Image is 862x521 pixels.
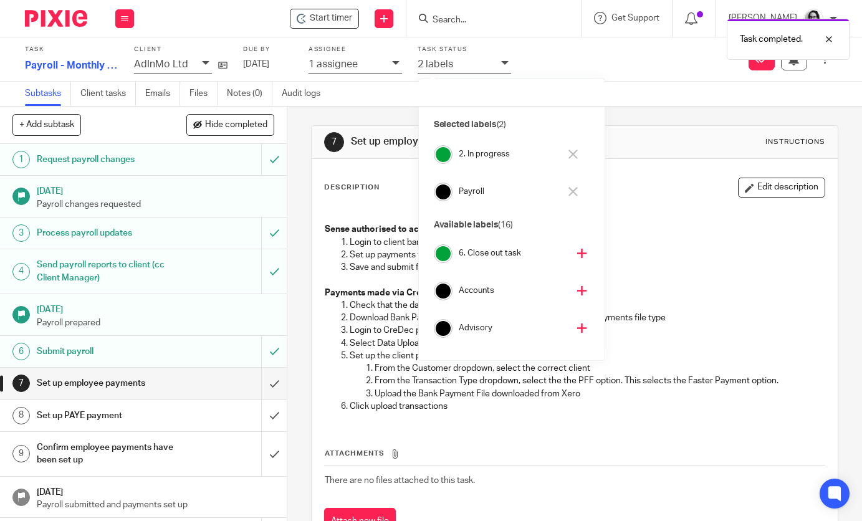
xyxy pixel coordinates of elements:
p: Description [324,183,380,193]
label: Client [134,45,227,54]
p: Save and submit for authorisation by client [350,261,824,274]
h1: Send payroll reports to client (cc Client Manager) [37,256,178,287]
span: Attachments [325,450,385,457]
a: Audit logs [282,82,330,106]
p: Set up payments to employees based on approved payroll [350,249,824,261]
label: Task status [418,45,511,54]
a: Subtasks [25,82,71,106]
h4: Payroll [459,186,560,198]
div: 7 [324,132,344,152]
div: 3 [12,224,30,242]
h1: [DATE] [37,483,274,499]
p: From the Customer dropdown, select the correct client [375,362,824,375]
h1: [DATE] [37,182,274,198]
p: Upload the Bank Payment File downloaded from Xero [375,388,824,400]
span: [DATE] [243,60,269,69]
a: Files [189,82,218,106]
img: Pixie [25,10,87,27]
p: Login to client bank [350,236,824,249]
span: (2) [497,120,507,129]
p: Payroll prepared [37,317,274,329]
p: Set up the client payment [350,350,824,362]
div: 6 [12,343,30,360]
div: AdInMo Ltd - Payroll - Monthly - Sense makes payments [290,9,359,29]
label: Task [25,45,118,54]
div: 9 [12,445,30,462]
h1: Set up employee payments [351,135,601,148]
p: Payroll submitted and payments set up [37,499,274,511]
h1: Process payroll updates [37,224,178,242]
div: 7 [12,375,30,392]
h1: Submit payroll [37,342,178,361]
img: Profile%20photo.jpeg [803,9,823,29]
h1: Request payroll changes [37,150,178,169]
p: Click upload transactions [350,400,824,413]
h1: Confirm employee payments have been set up [37,438,178,470]
p: Download Bank Payment File from Xero. Always use the Faster Payments file type [350,312,824,324]
label: Assignee [309,45,402,54]
h1: Set up PAYE payment [37,406,178,425]
a: Client tasks [80,82,136,106]
a: Emails [145,82,180,106]
p: Task completed. [740,33,803,45]
h4: Advisory [459,322,568,334]
p: Selected labels [434,118,590,131]
a: Notes (0) [227,82,272,106]
p: Payroll changes requested [37,198,274,211]
p: AdInMo Ltd [134,59,188,70]
p: Check that the date on the payrun is correct. [350,299,824,312]
button: Hide completed [186,114,274,135]
div: 4 [12,263,30,280]
button: Edit description [738,178,825,198]
p: Select Data Upload > File Upload [350,337,824,350]
span: Hide completed [205,120,267,130]
p: Login to CreDec platform [350,324,824,337]
label: Due by [243,45,293,54]
span: There are no files attached to this task. [325,476,475,485]
div: Instructions [765,137,825,147]
h4: 6. Close out task [459,247,568,259]
div: 8 [12,407,30,424]
p: From the Transaction Type dropdown, select the the PFF option. This selects the Faster Payment op... [375,375,824,387]
p: 2 labels [418,59,453,70]
div: 1 [12,151,30,168]
p: Available labels [434,219,590,232]
span: Start timer [310,12,352,25]
h1: Set up employee payments [37,374,178,393]
strong: Sense authorised to access client bank account [325,225,520,234]
button: + Add subtask [12,114,81,135]
strong: Payments made via CreDec payment platform [325,289,514,297]
h4: Accounts [459,285,568,297]
span: (16) [498,221,512,229]
h1: [DATE] [37,300,274,316]
p: 1 assignee [309,59,358,70]
h4: 2. In progress [459,148,560,160]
